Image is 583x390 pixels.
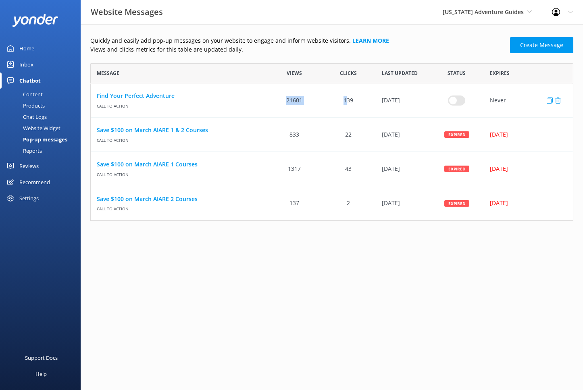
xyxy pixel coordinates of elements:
[90,186,573,220] div: row
[19,190,39,206] div: Settings
[484,83,573,118] div: Never
[267,83,321,118] div: 21601
[352,37,389,44] a: Learn more
[321,83,375,118] div: 139
[5,145,81,156] a: Reports
[267,152,321,186] div: 1317
[443,8,524,16] span: [US_STATE] Adventure Guides
[35,366,47,382] div: Help
[490,199,562,207] div: [DATE]
[19,158,39,174] div: Reviews
[376,152,430,186] div: 19 Feb 2025
[97,69,119,77] span: Message
[5,145,42,156] div: Reports
[97,91,261,100] a: Find Your Perfect Adventure
[90,83,573,118] div: row
[25,350,58,366] div: Support Docs
[267,118,321,152] div: 833
[490,69,510,77] span: Expires
[97,195,261,203] a: Save $100 on March AIARE 2 Courses
[97,135,261,143] span: Call to action
[444,131,469,138] div: Expired
[5,89,81,100] a: Content
[321,186,375,220] div: 2
[90,36,505,45] p: Quickly and easily add pop-up messages on your website to engage and inform website visitors.
[448,69,466,77] span: Status
[12,14,58,27] img: yonder-white-logo.png
[5,100,45,111] div: Products
[321,118,375,152] div: 22
[97,169,261,177] span: Call to action
[376,186,430,220] div: 19 Feb 2025
[5,122,81,134] a: Website Widget
[490,130,562,139] div: [DATE]
[90,118,573,152] div: row
[444,200,469,206] div: Expired
[90,45,505,54] p: Views and clicks metrics for this table are updated daily.
[5,122,60,134] div: Website Widget
[376,83,430,118] div: 25 Jul 2025
[5,111,81,122] a: Chat Logs
[5,100,81,111] a: Products
[287,69,302,77] span: Views
[340,69,357,77] span: Clicks
[19,40,34,56] div: Home
[5,89,43,100] div: Content
[321,152,375,186] div: 43
[97,100,261,109] span: Call to action
[267,186,321,220] div: 137
[444,166,469,172] div: Expired
[490,164,562,173] div: [DATE]
[97,126,261,135] a: Save $100 on March AIARE 1 & 2 Courses
[376,118,430,152] div: 19 Feb 2025
[5,111,47,122] div: Chat Logs
[5,134,81,145] a: Pop-up messages
[19,174,50,190] div: Recommend
[19,73,41,89] div: Chatbot
[90,83,573,220] div: grid
[97,203,261,212] span: Call to action
[5,134,67,145] div: Pop-up messages
[510,37,573,53] a: Create Message
[382,69,418,77] span: Last updated
[90,152,573,186] div: row
[19,56,33,73] div: Inbox
[97,160,261,169] a: Save $100 on March AIARE 1 Courses
[91,6,163,19] h3: Website Messages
